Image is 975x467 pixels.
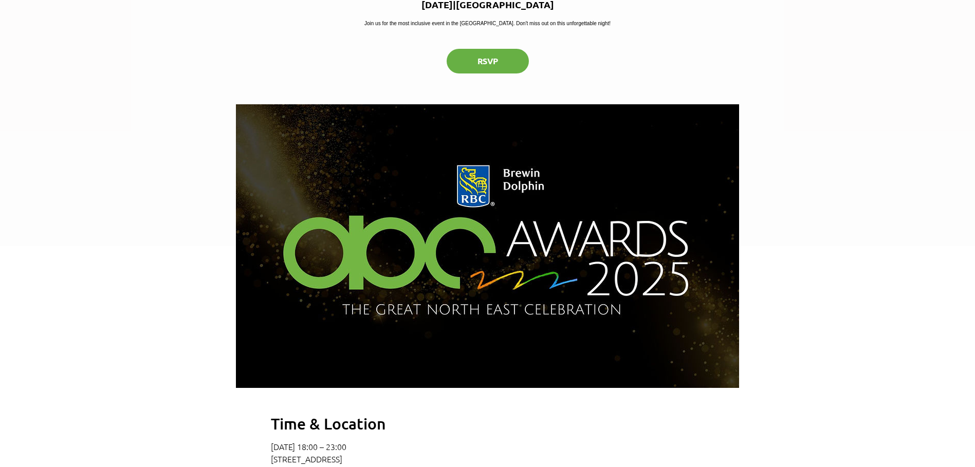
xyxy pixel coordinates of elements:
h2: Time & Location [271,414,704,434]
img: 2025 Annual ABC Awards Dinner [236,104,739,388]
button: RSVP [447,49,529,73]
p: [STREET_ADDRESS] [271,454,704,464]
p: Join us for the most inclusive event in the [GEOGRAPHIC_DATA]. Don't miss out on this unforgettab... [364,20,611,27]
p: [DATE] 18:00 – 23:00 [271,441,704,452]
